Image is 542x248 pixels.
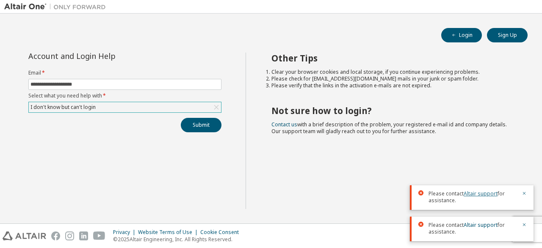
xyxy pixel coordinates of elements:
[464,221,498,228] a: Altair support
[4,3,110,11] img: Altair One
[181,118,221,132] button: Submit
[28,92,221,99] label: Select what you need help with
[441,28,482,42] button: Login
[113,236,244,243] p: © 2025 Altair Engineering, Inc. All Rights Reserved.
[464,190,498,197] a: Altair support
[271,75,513,82] li: Please check for [EMAIL_ADDRESS][DOMAIN_NAME] mails in your junk or spam folder.
[271,105,513,116] h2: Not sure how to login?
[271,53,513,64] h2: Other Tips
[79,231,88,240] img: linkedin.svg
[65,231,74,240] img: instagram.svg
[29,102,221,112] div: I don't know but can't login
[271,82,513,89] li: Please verify that the links in the activation e-mails are not expired.
[29,103,97,112] div: I don't know but can't login
[271,121,507,135] span: with a brief description of the problem, your registered e-mail id and company details. Our suppo...
[271,121,297,128] a: Contact us
[28,70,221,76] label: Email
[28,53,183,59] div: Account and Login Help
[113,229,138,236] div: Privacy
[93,231,105,240] img: youtube.svg
[200,229,244,236] div: Cookie Consent
[3,231,46,240] img: altair_logo.svg
[429,190,517,204] span: Please contact for assistance.
[429,222,517,235] span: Please contact for assistance.
[487,28,528,42] button: Sign Up
[138,229,200,236] div: Website Terms of Use
[51,231,60,240] img: facebook.svg
[271,69,513,75] li: Clear your browser cookies and local storage, if you continue experiencing problems.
